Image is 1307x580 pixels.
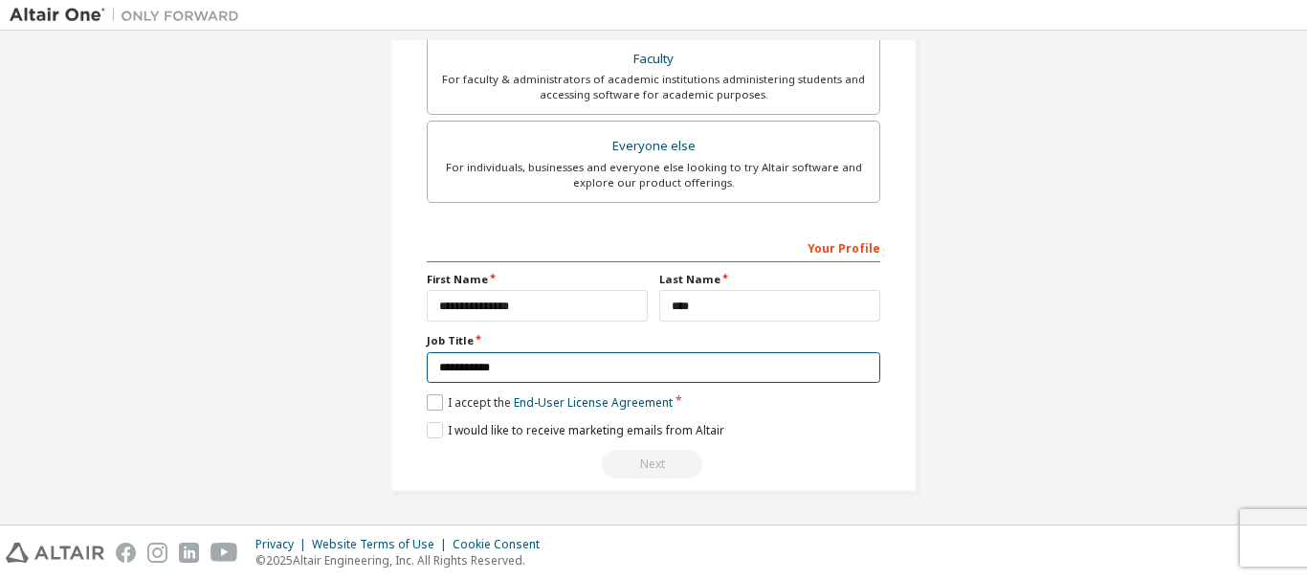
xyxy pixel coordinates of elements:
img: facebook.svg [116,543,136,563]
div: Read and acccept EULA to continue [427,450,880,479]
div: Your Profile [427,232,880,262]
img: linkedin.svg [179,543,199,563]
img: altair_logo.svg [6,543,104,563]
label: Job Title [427,333,880,348]
div: For faculty & administrators of academic institutions administering students and accessing softwa... [439,72,868,102]
div: For individuals, businesses and everyone else looking to try Altair software and explore our prod... [439,160,868,190]
div: Faculty [439,46,868,73]
label: Last Name [659,272,880,287]
img: Altair One [10,6,249,25]
img: youtube.svg [210,543,238,563]
div: Privacy [255,537,312,552]
p: © 2025 Altair Engineering, Inc. All Rights Reserved. [255,552,551,569]
label: First Name [427,272,648,287]
label: I would like to receive marketing emails from Altair [427,422,724,438]
img: instagram.svg [147,543,167,563]
label: I accept the [427,394,673,411]
div: Website Terms of Use [312,537,453,552]
a: End-User License Agreement [514,394,673,411]
div: Everyone else [439,133,868,160]
div: Cookie Consent [453,537,551,552]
